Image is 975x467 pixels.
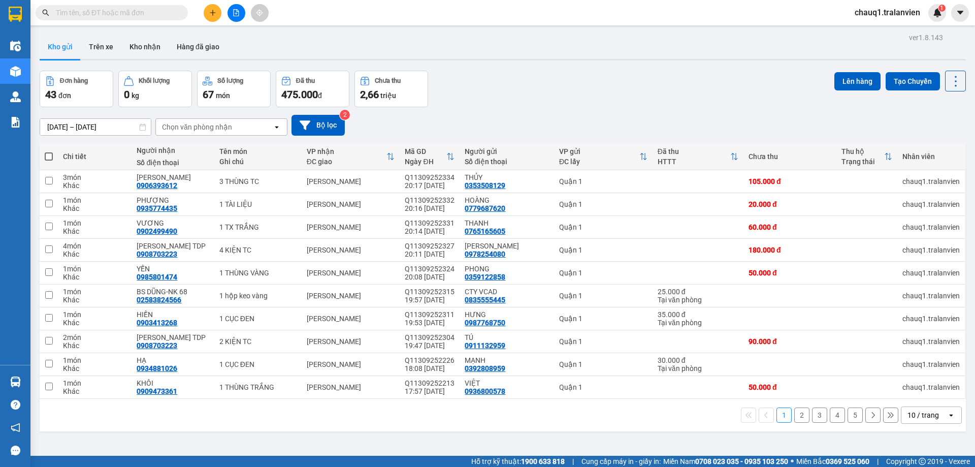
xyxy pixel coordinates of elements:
[137,250,177,258] div: 0908703223
[63,181,126,190] div: Khác
[137,159,209,167] div: Số điện thoại
[940,5,944,12] span: 1
[137,173,209,181] div: HỒ NHƯ THỦY
[137,273,177,281] div: 0985801474
[405,310,454,319] div: Q11309252311
[209,9,216,16] span: plus
[465,310,548,319] div: HƯNG
[63,265,126,273] div: 1 món
[63,227,126,235] div: Khác
[63,196,126,204] div: 1 món
[834,72,881,90] button: Lên hàng
[137,219,209,227] div: VƯƠNG
[137,265,209,273] div: YẾN
[219,269,297,277] div: 1 THÙNG VÀNG
[63,288,126,296] div: 1 món
[830,408,845,423] button: 4
[63,250,126,258] div: Khác
[405,147,446,155] div: Mã GD
[63,204,126,212] div: Khác
[405,356,454,364] div: Q11309252226
[307,360,395,368] div: [PERSON_NAME]
[307,337,395,346] div: [PERSON_NAME]
[216,91,230,100] span: món
[663,456,788,467] span: Miền Nam
[572,456,574,467] span: |
[10,91,21,102] img: warehouse-icon
[465,387,505,395] div: 0936800578
[919,458,926,465] span: copyright
[162,122,232,132] div: Chọn văn phòng nhận
[848,408,863,423] button: 5
[933,8,942,17] img: icon-new-feature
[465,219,548,227] div: THANH
[465,341,505,350] div: 0911132959
[902,337,960,346] div: chauq1.tralanvien
[340,110,350,120] sup: 2
[405,227,454,235] div: 20:14 [DATE]
[137,319,177,327] div: 0903413268
[45,88,56,101] span: 43
[938,5,946,12] sup: 1
[658,296,738,304] div: Tại văn phòng
[465,288,548,296] div: CTY VCAD
[63,242,126,250] div: 4 món
[559,292,647,300] div: Quận 1
[219,337,297,346] div: 2 KIỆN TC
[291,115,345,136] button: Bộ lọc
[465,265,548,273] div: PHONG
[956,8,965,17] span: caret-down
[10,41,21,51] img: warehouse-icon
[658,147,730,155] div: Đã thu
[302,143,400,170] th: Toggle SortBy
[812,408,827,423] button: 3
[902,246,960,254] div: chauq1.tralanvien
[749,200,831,208] div: 20.000 đ
[276,71,349,107] button: Đã thu475.000đ
[137,356,209,364] div: HẠ
[137,204,177,212] div: 0935774435
[132,91,139,100] span: kg
[137,146,209,154] div: Người nhận
[307,200,395,208] div: [PERSON_NAME]
[826,457,869,465] strong: 0369 525 060
[219,223,297,231] div: 1 TX TRẮNG
[471,456,565,467] span: Hỗ trợ kỹ thuật:
[847,6,928,19] span: chauq1.tralanvien
[465,204,505,212] div: 0779687620
[169,35,227,59] button: Hàng đã giao
[405,296,454,304] div: 19:57 [DATE]
[791,459,794,463] span: ⚪️
[251,4,269,22] button: aim
[121,35,169,59] button: Kho nhận
[902,200,960,208] div: chauq1.tralanvien
[559,383,647,391] div: Quận 1
[318,91,322,100] span: đ
[227,4,245,22] button: file-add
[63,356,126,364] div: 1 món
[559,360,647,368] div: Quận 1
[63,152,126,161] div: Chi tiết
[405,273,454,281] div: 20:08 [DATE]
[63,310,126,319] div: 1 món
[11,423,20,432] span: notification
[63,173,126,181] div: 3 món
[11,446,20,455] span: message
[137,364,177,372] div: 0934881026
[877,456,879,467] span: |
[217,77,243,84] div: Số lượng
[902,269,960,277] div: chauq1.tralanvien
[749,246,831,254] div: 180.000 đ
[465,333,548,341] div: TÚ
[465,227,505,235] div: 0765165605
[465,319,505,327] div: 0987768750
[63,379,126,387] div: 1 món
[947,411,955,419] svg: open
[465,364,505,372] div: 0392808959
[405,242,454,250] div: Q11309252327
[307,269,395,277] div: [PERSON_NAME]
[465,250,505,258] div: 0978254080
[902,315,960,323] div: chauq1.tralanvien
[118,71,192,107] button: Khối lượng0kg
[10,66,21,77] img: warehouse-icon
